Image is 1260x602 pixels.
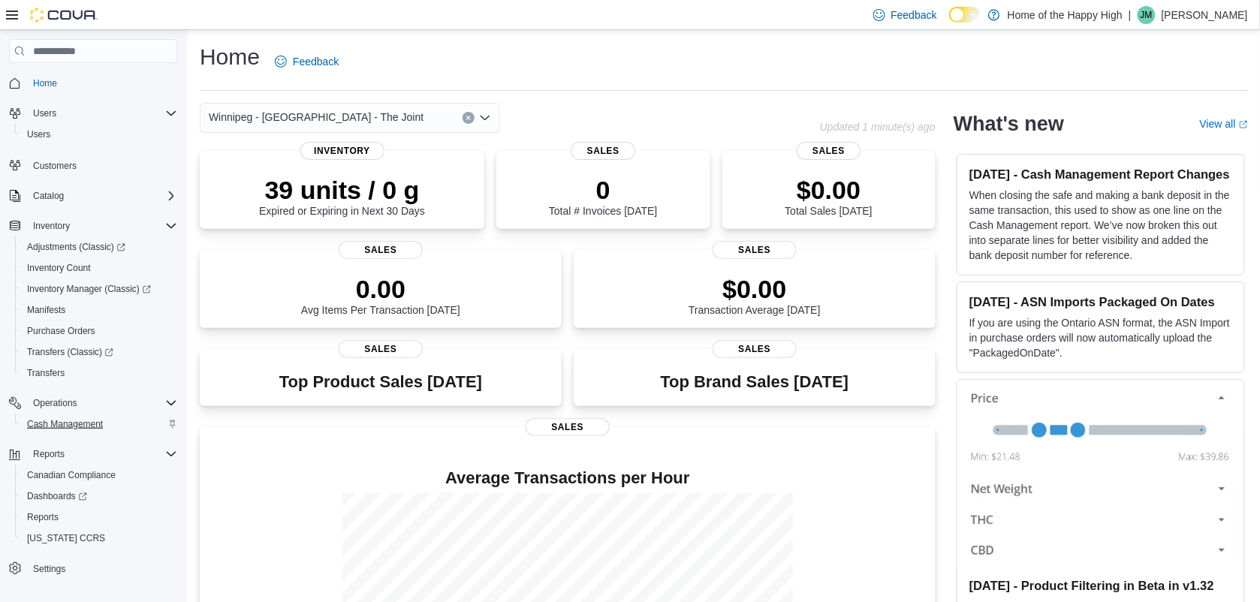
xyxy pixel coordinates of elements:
button: Purchase Orders [15,321,183,342]
button: Reports [27,445,71,463]
a: [US_STATE] CCRS [21,529,111,547]
a: Customers [27,157,83,175]
span: Manifests [21,301,177,319]
span: Canadian Compliance [27,469,116,481]
span: Inventory [300,142,384,160]
span: Reports [27,445,177,463]
input: Dark Mode [949,7,981,23]
span: Customers [27,155,177,174]
a: Dashboards [21,487,93,505]
a: Canadian Compliance [21,466,122,484]
span: Feedback [293,54,339,69]
span: Home [33,77,57,89]
p: 39 units / 0 g [259,175,425,205]
h3: [DATE] - Product Filtering in Beta in v1.32 [969,578,1232,593]
button: Reports [15,507,183,528]
a: Purchase Orders [21,322,101,340]
span: JM [1141,6,1153,24]
button: [US_STATE] CCRS [15,528,183,549]
span: Inventory Manager (Classic) [27,283,151,295]
p: 0 [549,175,657,205]
div: Total # Invoices [DATE] [549,175,657,217]
button: Settings [3,558,183,579]
span: Users [21,125,177,143]
a: Adjustments (Classic) [21,238,131,256]
button: Inventory [27,217,76,235]
span: Reports [33,448,65,460]
h1: Home [200,42,260,72]
div: Total Sales [DATE] [785,175,873,217]
span: Transfers (Classic) [21,343,177,361]
p: $0.00 [785,175,873,205]
a: Cash Management [21,415,109,433]
div: Avg Items Per Transaction [DATE] [301,274,460,316]
button: Transfers [15,363,183,384]
nav: Complex example [9,66,177,602]
span: Manifests [27,304,65,316]
button: Clear input [463,112,475,124]
a: Users [21,125,56,143]
span: Dashboards [21,487,177,505]
span: Dashboards [27,490,87,502]
button: Customers [3,154,183,176]
span: Sales [571,142,635,160]
a: Adjustments (Classic) [15,236,183,257]
span: Inventory [33,220,70,232]
span: Transfers (Classic) [27,346,113,358]
span: Cash Management [21,415,177,433]
p: | [1129,6,1132,24]
span: Catalog [27,187,177,205]
span: Users [33,107,56,119]
a: Dashboards [15,486,183,507]
svg: External link [1239,120,1248,129]
button: Manifests [15,299,183,321]
div: Expired or Expiring in Next 30 Days [259,175,425,217]
p: If you are using the Ontario ASN format, the ASN Import in purchase orders will now automatically... [969,315,1232,360]
span: Customers [33,160,77,172]
a: Settings [27,560,71,578]
button: Users [27,104,62,122]
p: When closing the safe and making a bank deposit in the same transaction, this used to show as one... [969,188,1232,263]
span: Users [27,104,177,122]
a: Home [27,74,63,92]
p: 0.00 [301,274,460,304]
span: Adjustments (Classic) [21,238,177,256]
span: Cash Management [27,418,103,430]
img: Cova [30,8,98,23]
span: Transfers [27,367,65,379]
p: [PERSON_NAME] [1162,6,1248,24]
a: Inventory Manager (Classic) [21,280,157,298]
div: Jerome Maytwayashing [1138,6,1156,24]
span: Home [27,74,177,92]
span: Inventory Manager (Classic) [21,280,177,298]
button: Users [3,103,183,124]
h2: What's new [954,112,1064,136]
span: Transfers [21,364,177,382]
button: Home [3,72,183,94]
span: Adjustments (Classic) [27,241,125,253]
span: Sales [339,340,423,358]
span: Inventory [27,217,177,235]
span: Sales [797,142,861,160]
span: Purchase Orders [21,322,177,340]
h4: Average Transactions per Hour [212,469,924,487]
span: Sales [526,418,610,436]
h3: [DATE] - ASN Imports Packaged On Dates [969,294,1232,309]
span: Inventory Count [21,259,177,277]
h3: [DATE] - Cash Management Report Changes [969,167,1232,182]
button: Inventory Count [15,257,183,278]
span: Sales [339,241,423,259]
button: Catalog [27,187,70,205]
span: [US_STATE] CCRS [27,532,105,544]
div: Transaction Average [DATE] [689,274,821,316]
span: Canadian Compliance [21,466,177,484]
span: Purchase Orders [27,325,95,337]
span: Sales [713,340,797,358]
a: Inventory Manager (Classic) [15,278,183,299]
button: Operations [3,393,183,414]
span: Operations [27,394,177,412]
span: Users [27,128,50,140]
span: Feedback [891,8,937,23]
span: Settings [27,559,177,578]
